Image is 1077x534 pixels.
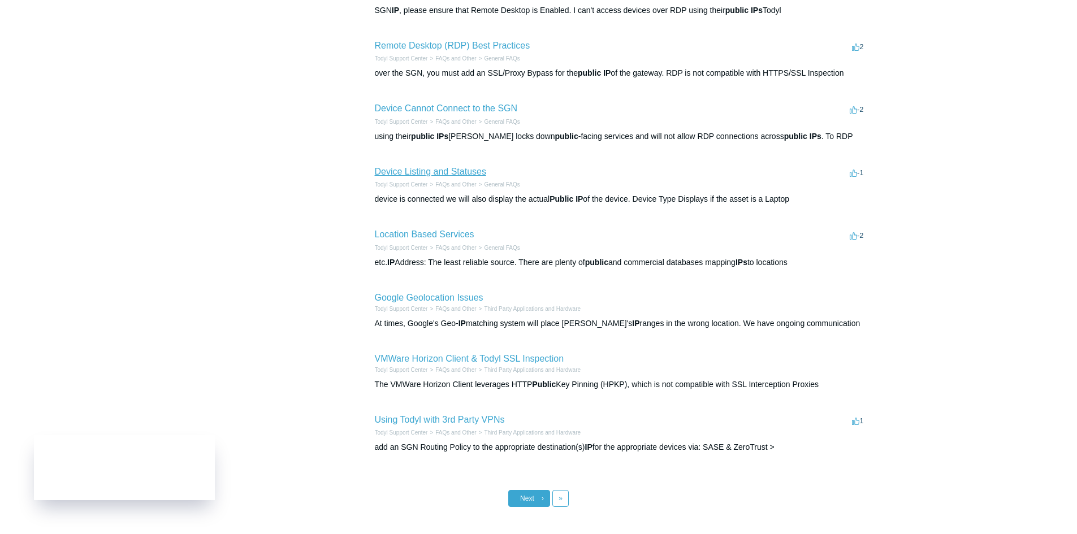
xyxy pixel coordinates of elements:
[477,180,520,189] li: General FAQs
[392,6,399,15] em: IP
[477,428,581,437] li: Third Party Applications and Hardware
[484,55,520,62] a: General FAQs
[375,103,518,113] a: Device Cannot Connect to the SGN
[477,118,520,126] li: General FAQs
[375,244,428,252] li: Todyl Support Center
[375,54,428,63] li: Todyl Support Center
[532,380,556,389] em: Public
[375,293,483,302] a: Google Geolocation Issues
[375,428,428,437] li: Todyl Support Center
[784,132,821,141] em: public IPs
[725,6,763,15] em: public IPs
[427,180,476,189] li: FAQs and Other
[459,319,466,328] em: IP
[850,231,864,240] span: -2
[435,119,476,125] a: FAQs and Other
[375,429,428,436] a: Todyl Support Center
[435,245,476,251] a: FAQs and Other
[850,168,864,177] span: -1
[550,194,583,203] em: Public IP
[375,379,867,390] div: The VMWare Horizon Client leverages HTTP Key Pinning (HPKP), which is not compatible with SSL Int...
[375,167,486,176] a: Device Listing and Statuses
[484,306,581,312] a: Third Party Applications and Hardware
[375,415,505,424] a: Using Todyl with 3rd Party VPNs
[477,244,520,252] li: General FAQs
[427,54,476,63] li: FAQs and Other
[477,54,520,63] li: General FAQs
[375,5,867,16] div: SGN , please ensure that Remote Desktop is Enabled. I can't access devices over RDP using their T...
[484,429,581,436] a: Third Party Applications and Hardware
[477,366,581,374] li: Third Party Applications and Hardware
[375,229,474,239] a: Location Based Services
[387,258,395,267] em: IP
[585,258,608,267] em: public
[375,180,428,189] li: Todyl Support Center
[375,193,867,205] div: device is connected we will also display the actual of the device. Device Type Displays if the as...
[375,366,428,374] li: Todyl Support Center
[578,68,611,77] em: public IP
[375,367,428,373] a: Todyl Support Center
[375,41,530,50] a: Remote Desktop (RDP) Best Practices
[375,131,867,142] div: using their [PERSON_NAME] locks down -facing services and will not allow RDP connections across ....
[427,118,476,126] li: FAQs and Other
[375,257,867,268] div: etc. Address: The least reliable source. There are plenty of and commercial databases mapping to ...
[852,42,863,51] span: 2
[375,67,867,79] div: over the SGN, you must add an SSL/Proxy Bypass for the of the gateway. RDP is not compatible with...
[375,441,867,453] div: add an SGN Routing Policy to the appropriate destination(s) for the appropriate devices via: SASE...
[508,490,550,507] a: Next
[435,181,476,188] a: FAQs and Other
[375,181,428,188] a: Todyl Support Center
[520,494,534,502] span: Next
[375,318,867,329] div: At times, Google's Geo- matching system will place [PERSON_NAME]'s ranges in the wrong location. ...
[484,119,520,125] a: General FAQs
[411,132,448,141] em: public IPs
[484,245,520,251] a: General FAQs
[435,429,476,436] a: FAQs and Other
[34,435,215,500] iframe: Todyl Status
[477,305,581,313] li: Third Party Applications and Hardware
[375,118,428,126] li: Todyl Support Center
[632,319,639,328] em: IP
[435,55,476,62] a: FAQs and Other
[542,494,544,502] span: ›
[427,428,476,437] li: FAQs and Other
[555,132,578,141] em: public
[375,306,428,312] a: Todyl Support Center
[375,305,428,313] li: Todyl Support Center
[850,105,864,114] span: -2
[484,367,581,373] a: Third Party Applications and Hardware
[585,442,592,451] em: IP
[852,416,863,425] span: 1
[484,181,520,188] a: General FAQs
[427,366,476,374] li: FAQs and Other
[427,305,476,313] li: FAQs and Other
[736,258,747,267] em: IPs
[375,245,428,251] a: Todyl Support Center
[559,494,563,502] span: »
[435,367,476,373] a: FAQs and Other
[375,354,564,363] a: VMWare Horizon Client & Todyl SSL Inspection
[375,119,428,125] a: Todyl Support Center
[427,244,476,252] li: FAQs and Other
[435,306,476,312] a: FAQs and Other
[375,55,428,62] a: Todyl Support Center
